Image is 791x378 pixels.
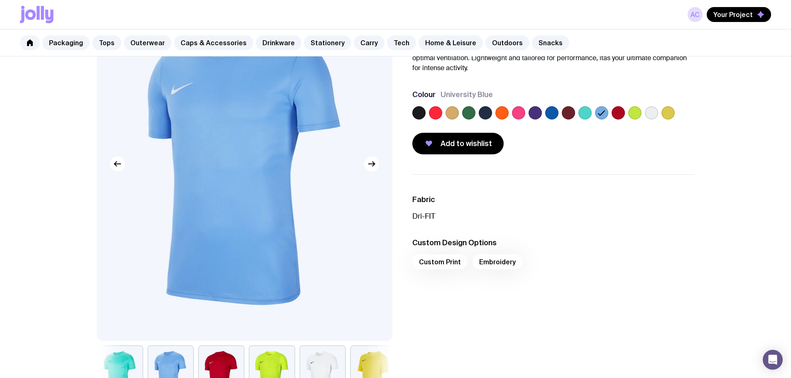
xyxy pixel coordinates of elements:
a: Packaging [42,35,90,50]
a: Drinkware [256,35,301,50]
a: Caps & Accessories [174,35,253,50]
a: Carry [354,35,384,50]
a: Tech [387,35,416,50]
span: Add to wishlist [441,139,492,149]
a: AC [688,7,703,22]
h3: Custom Design Options [412,238,695,248]
h3: Fabric [412,195,695,205]
a: Tops [92,35,121,50]
a: Outdoors [485,35,529,50]
button: Add to wishlist [412,133,504,154]
a: Home & Leisure [419,35,483,50]
h3: Colour [412,90,436,100]
a: Outerwear [124,35,171,50]
div: Open Intercom Messenger [763,350,783,370]
p: Stay cool and dry with the Nike Sports Tee, featuring Dri-FIT technology and mesh panels for opti... [412,43,695,73]
button: Your Project [707,7,771,22]
a: Stationery [304,35,351,50]
span: University Blue [441,90,493,100]
a: Snacks [532,35,569,50]
p: Dri-FIT [412,211,695,221]
span: Your Project [713,10,753,19]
